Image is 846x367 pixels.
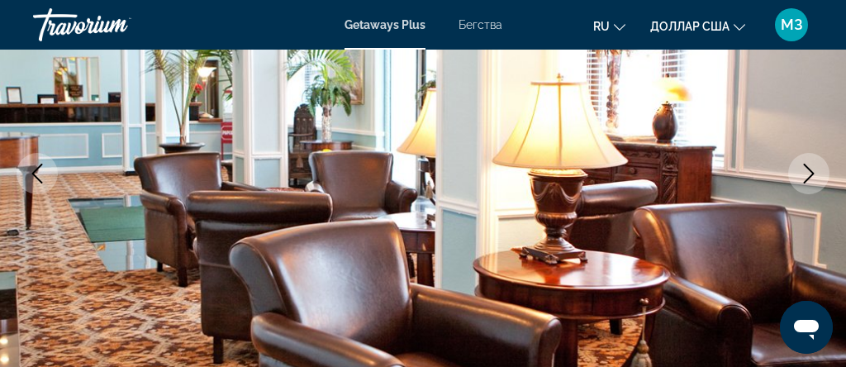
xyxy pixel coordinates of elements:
[459,18,502,31] a: Бегства
[781,16,803,33] font: МЗ
[788,153,829,194] button: Next image
[780,301,833,354] iframe: Кнопка запуска окна обмена сообщениями
[593,20,610,33] font: ru
[345,18,425,31] a: Getaways Plus
[33,3,198,46] a: Травориум
[650,20,730,33] font: доллар США
[17,153,58,194] button: Previous image
[650,14,745,38] button: Изменить валюту
[770,7,813,42] button: Меню пользователя
[593,14,625,38] button: Изменить язык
